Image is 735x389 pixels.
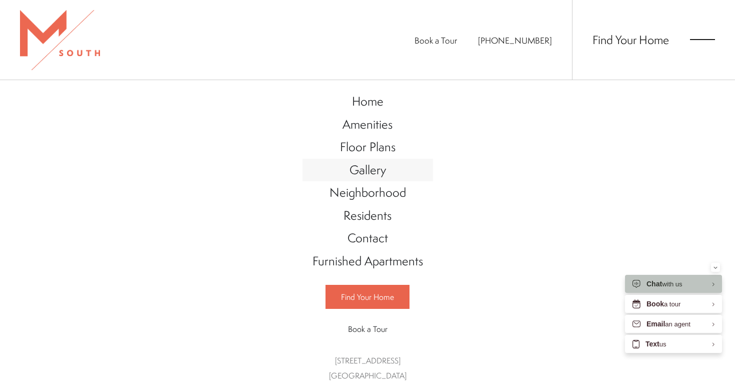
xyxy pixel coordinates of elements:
span: Amenities [342,116,392,133]
a: Call Us at 813-570-8014 [478,35,552,46]
a: Go to Residents [302,204,433,227]
span: [PHONE_NUMBER] [478,35,552,46]
button: Open Menu [690,35,715,44]
span: Gallery [349,161,386,178]
a: Go to Floor Plans [302,136,433,159]
a: Go to Contact [302,227,433,250]
img: MSouth [20,10,100,70]
a: Go to Home [302,90,433,113]
a: Go to Amenities [302,113,433,136]
a: Go to Gallery [302,159,433,182]
a: Get Directions to 5110 South Manhattan Avenue Tampa, FL 33611 [329,355,406,381]
a: Go to Neighborhood [302,181,433,204]
span: Book a Tour [348,323,387,334]
span: Furnished Apartments [312,252,423,269]
span: Floor Plans [340,138,395,155]
span: Residents [343,207,391,224]
a: Find Your Home [592,32,669,48]
span: Home [352,93,383,110]
a: Go to Furnished Apartments (opens in a new tab) [302,250,433,273]
span: Contact [347,229,388,246]
span: Neighborhood [329,184,406,201]
a: Book a Tour [325,317,409,340]
a: Book a Tour [414,35,457,46]
span: Find Your Home [341,291,394,302]
a: Find Your Home [325,285,409,309]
